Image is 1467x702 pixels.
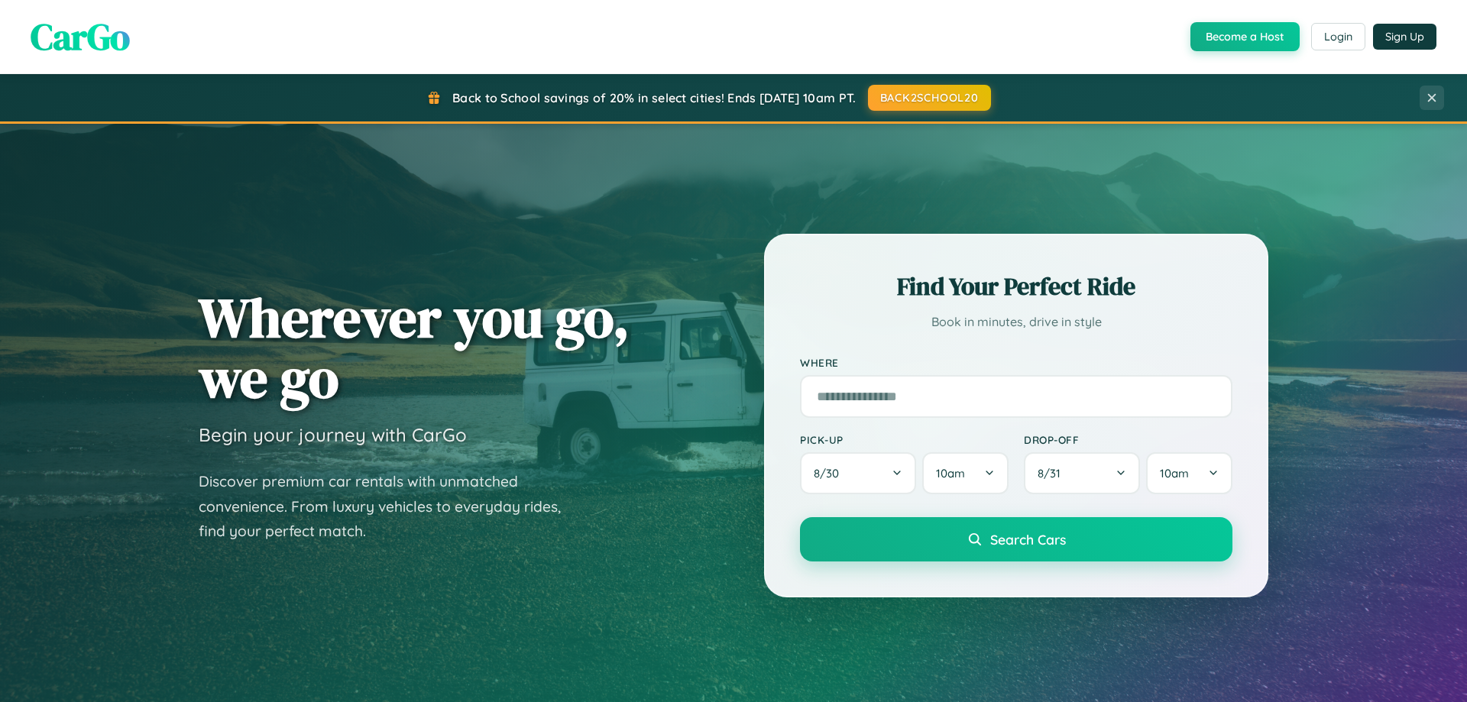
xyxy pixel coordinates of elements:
button: Sign Up [1373,24,1436,50]
span: 8 / 30 [814,466,847,480]
label: Where [800,356,1232,369]
button: BACK2SCHOOL20 [868,85,991,111]
button: Login [1311,23,1365,50]
p: Discover premium car rentals with unmatched convenience. From luxury vehicles to everyday rides, ... [199,469,581,544]
button: Become a Host [1190,22,1300,51]
span: 8 / 31 [1038,466,1068,480]
span: 10am [936,466,965,480]
span: Search Cars [990,531,1066,548]
label: Drop-off [1024,433,1232,446]
h2: Find Your Perfect Ride [800,270,1232,303]
span: Back to School savings of 20% in select cities! Ends [DATE] 10am PT. [452,90,856,105]
span: CarGo [31,11,130,62]
button: 10am [922,452,1009,494]
button: 8/31 [1024,452,1140,494]
button: 10am [1146,452,1232,494]
span: 10am [1160,466,1189,480]
h3: Begin your journey with CarGo [199,423,467,446]
p: Book in minutes, drive in style [800,311,1232,333]
button: 8/30 [800,452,916,494]
label: Pick-up [800,433,1009,446]
button: Search Cars [800,517,1232,561]
h1: Wherever you go, we go [199,287,630,408]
